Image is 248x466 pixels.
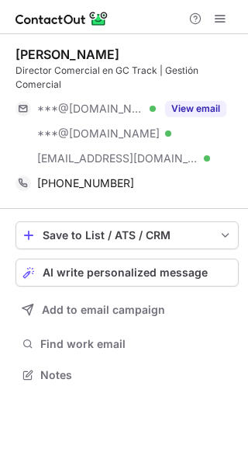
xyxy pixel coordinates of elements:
button: save-profile-one-click [15,221,239,249]
button: AI write personalized message [15,259,239,287]
img: ContactOut v5.3.10 [15,9,108,28]
button: Notes [15,364,239,386]
span: ***@[DOMAIN_NAME] [37,127,160,141]
button: Add to email campaign [15,296,239,324]
span: ***@[DOMAIN_NAME] [37,102,144,116]
span: Notes [40,368,232,382]
span: Find work email [40,337,232,351]
div: Save to List / ATS / CRM [43,229,212,242]
div: [PERSON_NAME] [15,47,119,62]
span: [PHONE_NUMBER] [37,176,134,190]
span: AI write personalized message [43,266,208,279]
div: Director Comercial en GC Track | Gestión Comercial [15,64,239,92]
button: Find work email [15,333,239,355]
button: Reveal Button [165,101,226,116]
span: [EMAIL_ADDRESS][DOMAIN_NAME] [37,151,198,165]
span: Add to email campaign [42,304,165,316]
